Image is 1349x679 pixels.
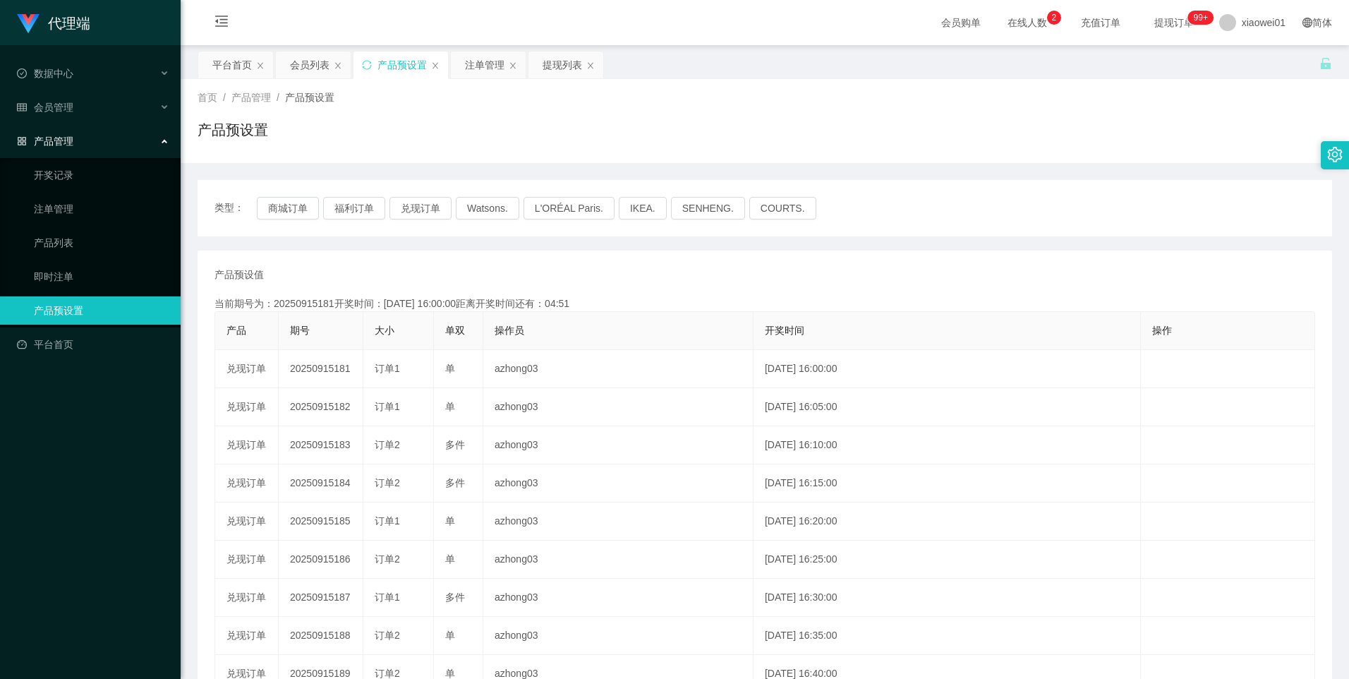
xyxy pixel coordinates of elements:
td: 兑现订单 [215,464,279,503]
td: azhong03 [483,579,754,617]
i: 图标: setting [1327,147,1343,162]
span: 订单2 [375,630,400,641]
td: 兑现订单 [215,388,279,426]
span: 产品预设值 [214,268,264,282]
div: 产品预设置 [377,52,427,78]
i: 图标: appstore-o [17,136,27,146]
div: 会员列表 [290,52,329,78]
span: 订单2 [375,439,400,450]
span: 订单1 [375,591,400,603]
img: logo.9652507e.png [17,14,40,34]
button: IKEA. [619,197,667,220]
span: 产品管理 [17,136,73,147]
td: azhong03 [483,388,754,426]
button: Watsons. [456,197,519,220]
td: 兑现订单 [215,541,279,579]
td: 20250915186 [279,541,363,579]
td: azhong03 [483,426,754,464]
span: 产品 [226,325,246,336]
span: 单 [445,630,455,641]
h1: 代理端 [48,1,90,46]
span: 操作员 [495,325,524,336]
span: 产品管理 [231,92,271,103]
span: 订单1 [375,363,400,374]
span: 订单1 [375,515,400,527]
span: 充值订单 [1074,18,1127,28]
span: 订单1 [375,401,400,412]
button: L'ORÉAL Paris. [524,197,615,220]
td: 兑现订单 [215,579,279,617]
span: 在线人数 [1000,18,1054,28]
td: [DATE] 16:35:00 [754,617,1141,655]
td: azhong03 [483,541,754,579]
a: 图标: dashboard平台首页 [17,330,169,359]
button: 兑现订单 [389,197,452,220]
td: [DATE] 16:10:00 [754,426,1141,464]
span: 订单2 [375,668,400,679]
i: 图标: close [256,61,265,70]
span: / [223,92,226,103]
sup: 2 [1047,11,1061,25]
i: 图标: menu-fold [198,1,246,46]
span: 单 [445,553,455,565]
span: 开奖时间 [765,325,804,336]
div: 当前期号为：20250915181开奖时间：[DATE] 16:00:00距离开奖时间还有：04:51 [214,296,1315,311]
td: [DATE] 16:00:00 [754,350,1141,388]
span: 提现订单 [1147,18,1201,28]
i: 图标: close [509,61,517,70]
td: 兑现订单 [215,350,279,388]
td: 兑现订单 [215,503,279,541]
span: 操作 [1152,325,1172,336]
span: 期号 [290,325,310,336]
a: 产品预设置 [34,296,169,325]
a: 代理端 [17,17,90,28]
div: 提现列表 [543,52,582,78]
a: 注单管理 [34,195,169,223]
a: 产品列表 [34,229,169,257]
td: 20250915181 [279,350,363,388]
td: [DATE] 16:15:00 [754,464,1141,503]
h1: 产品预设置 [198,119,268,140]
span: 类型： [214,197,257,220]
td: azhong03 [483,464,754,503]
span: 首页 [198,92,217,103]
a: 开奖记录 [34,161,169,189]
td: azhong03 [483,350,754,388]
td: 20250915182 [279,388,363,426]
i: 图标: close [334,61,342,70]
span: 多件 [445,591,465,603]
td: 20250915187 [279,579,363,617]
i: 图标: global [1302,18,1312,28]
td: [DATE] 16:30:00 [754,579,1141,617]
i: 图标: close [431,61,440,70]
div: 注单管理 [465,52,504,78]
span: 多件 [445,477,465,488]
span: / [277,92,279,103]
td: [DATE] 16:25:00 [754,541,1141,579]
i: 图标: table [17,102,27,112]
button: 福利订单 [323,197,385,220]
span: 大小 [375,325,394,336]
span: 数据中心 [17,68,73,79]
span: 产品预设置 [285,92,334,103]
td: [DATE] 16:05:00 [754,388,1141,426]
span: 单 [445,668,455,679]
span: 单 [445,401,455,412]
a: 即时注单 [34,263,169,291]
div: 平台首页 [212,52,252,78]
td: 兑现订单 [215,617,279,655]
td: 兑现订单 [215,426,279,464]
td: azhong03 [483,503,754,541]
td: 20250915184 [279,464,363,503]
sup: 1204 [1188,11,1214,25]
td: [DATE] 16:20:00 [754,503,1141,541]
i: 图标: unlock [1319,57,1332,70]
span: 单双 [445,325,465,336]
span: 订单2 [375,477,400,488]
span: 订单2 [375,553,400,565]
span: 多件 [445,439,465,450]
td: 20250915185 [279,503,363,541]
td: 20250915183 [279,426,363,464]
i: 图标: close [586,61,595,70]
span: 会员管理 [17,102,73,113]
